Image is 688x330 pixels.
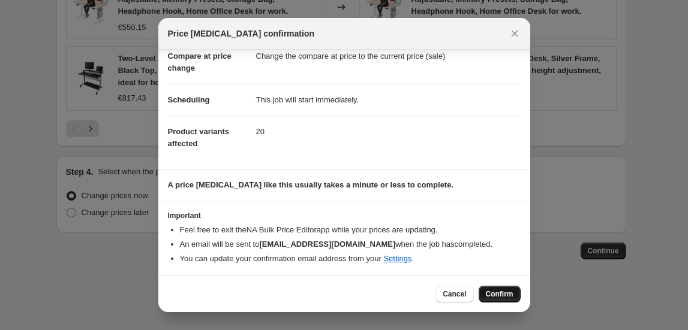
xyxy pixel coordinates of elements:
[256,40,521,72] dd: Change the compare at price to the current price (sale)
[168,95,210,104] span: Scheduling
[180,253,521,265] li: You can update your confirmation email address from your .
[486,289,513,299] span: Confirm
[168,28,315,40] span: Price [MEDICAL_DATA] confirmation
[259,240,395,249] b: [EMAIL_ADDRESS][DOMAIN_NAME]
[443,289,466,299] span: Cancel
[168,211,521,220] h3: Important
[168,127,230,148] span: Product variants affected
[479,286,521,302] button: Confirm
[383,254,411,263] a: Settings
[180,238,521,250] li: An email will be sent to when the job has completed .
[256,84,521,116] dd: This job will start immediately.
[168,180,454,189] b: A price [MEDICAL_DATA] like this usually takes a minute or less to complete.
[435,286,473,302] button: Cancel
[168,52,232,72] span: Compare at price change
[506,25,523,42] button: Close
[180,224,521,236] li: Feel free to exit the NA Bulk Price Editor app while your prices are updating.
[256,116,521,147] dd: 20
